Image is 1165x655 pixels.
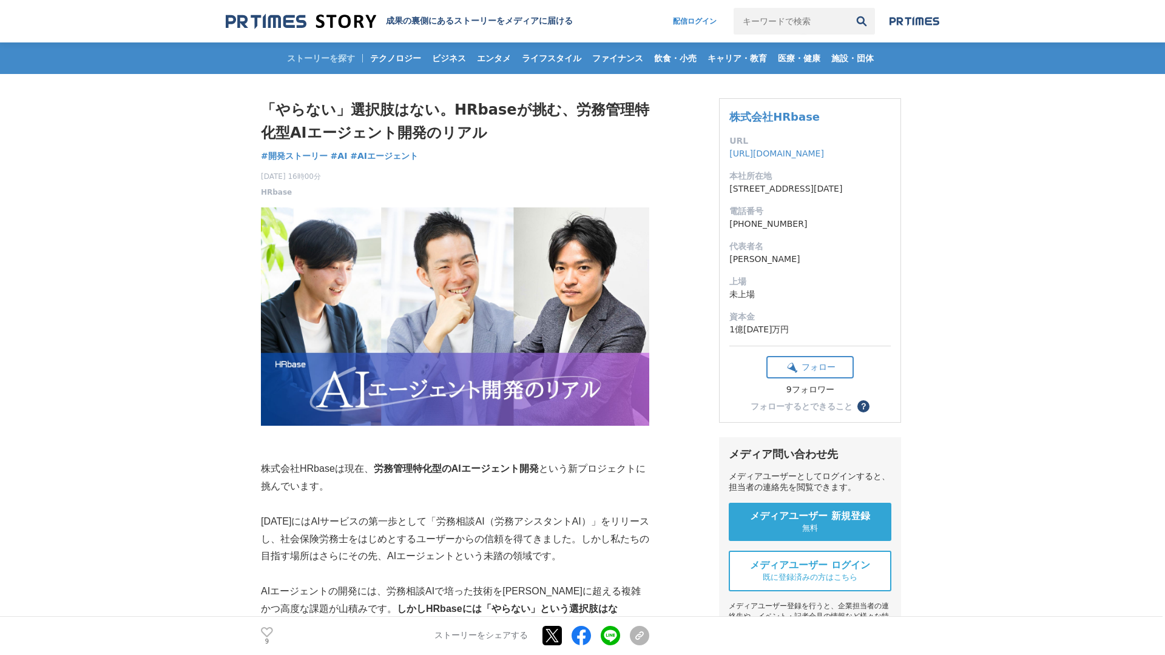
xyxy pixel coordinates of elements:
dt: URL [729,135,891,147]
p: [DATE]にはAIサービスの第一歩として「労務相談AI（労務アシスタントAI）」をリリースし、社会保険労務士をはじめとするユーザーからの信頼を得てきました。しかし私たちの目指す場所はさらにその... [261,513,649,565]
button: フォロー [766,356,854,378]
dd: [PHONE_NUMBER] [729,218,891,230]
span: 医療・健康 [773,53,825,64]
span: 施設・団体 [826,53,879,64]
div: 9フォロワー [766,385,854,395]
dt: 上場 [729,275,891,288]
a: キャリア・教育 [703,42,772,74]
a: エンタメ [472,42,516,74]
strong: しかしHRbaseには「やらない」という選択肢はない･･･。 [261,603,618,631]
a: 株式会社HRbase [729,110,820,123]
span: メディアユーザー 新規登録 [750,510,870,523]
span: #開発ストーリー [261,150,328,161]
div: メディア問い合わせ先 [729,447,891,462]
div: フォローするとできること [751,402,853,411]
a: [URL][DOMAIN_NAME] [729,149,824,158]
div: メディアユーザーとしてログインすると、担当者の連絡先を閲覧できます。 [729,471,891,493]
span: [DATE] 16時00分 [261,171,321,182]
h2: 成果の裏側にあるストーリーをメディアに届ける [386,16,573,27]
span: #AIエージェント [350,150,418,161]
a: メディアユーザー 新規登録 無料 [729,503,891,541]
dd: [PERSON_NAME] [729,253,891,266]
a: 成果の裏側にあるストーリーをメディアに届ける 成果の裏側にあるストーリーをメディアに届ける [226,13,573,30]
p: AIエージェントの開発には、労務相談AIで培った技術を[PERSON_NAME]に超える複雑かつ高度な課題が山積みです。 [261,583,649,635]
a: 飲食・小売 [649,42,701,74]
strong: 労務管理特化型のAIエージェント開発 [374,463,539,474]
img: thumbnail_60cac470-7190-11f0-a44f-0dbda82f12bc.png [261,207,649,426]
dd: [STREET_ADDRESS][DATE] [729,183,891,195]
img: prtimes [890,16,939,26]
button: ？ [857,400,870,412]
a: 医療・健康 [773,42,825,74]
p: 9 [261,639,273,645]
span: 飲食・小売 [649,53,701,64]
a: メディアユーザー ログイン 既に登録済みの方はこちら [729,551,891,591]
span: ？ [859,402,868,411]
a: #AI [331,150,348,163]
a: テクノロジー [365,42,426,74]
span: ファイナンス [587,53,648,64]
dt: 資本金 [729,311,891,323]
dt: 本社所在地 [729,170,891,183]
div: メディアユーザー登録を行うと、企業担当者の連絡先や、イベント・記者会見の情報など様々な特記情報を閲覧できます。 ※内容はストーリー・プレスリリースにより異なります。 [729,601,891,653]
dt: 代表者名 [729,240,891,253]
dt: 電話番号 [729,205,891,218]
a: ビジネス [427,42,471,74]
button: 検索 [848,8,875,35]
input: キーワードで検索 [734,8,848,35]
h1: 「やらない」選択肢はない。HRbaseが挑む、労務管理特化型AIエージェント開発のリアル [261,98,649,145]
a: ライフスタイル [517,42,586,74]
img: 成果の裏側にあるストーリーをメディアに届ける [226,13,376,30]
span: ビジネス [427,53,471,64]
p: ストーリーをシェアする [434,631,528,642]
a: 配信ログイン [661,8,729,35]
a: ファイナンス [587,42,648,74]
a: HRbase [261,187,292,198]
span: #AI [331,150,348,161]
span: メディアユーザー ログイン [750,559,870,572]
span: エンタメ [472,53,516,64]
a: #AIエージェント [350,150,418,163]
dd: 未上場 [729,288,891,301]
a: #開発ストーリー [261,150,328,163]
span: ライフスタイル [517,53,586,64]
span: テクノロジー [365,53,426,64]
p: 株式会社HRbaseは現在、 という新プロジェクトに挑んでいます。 [261,460,649,495]
span: 既に登録済みの方はこちら [763,572,857,583]
a: 施設・団体 [826,42,879,74]
span: 無料 [802,523,818,534]
span: キャリア・教育 [703,53,772,64]
dd: 1億[DATE]万円 [729,323,891,336]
